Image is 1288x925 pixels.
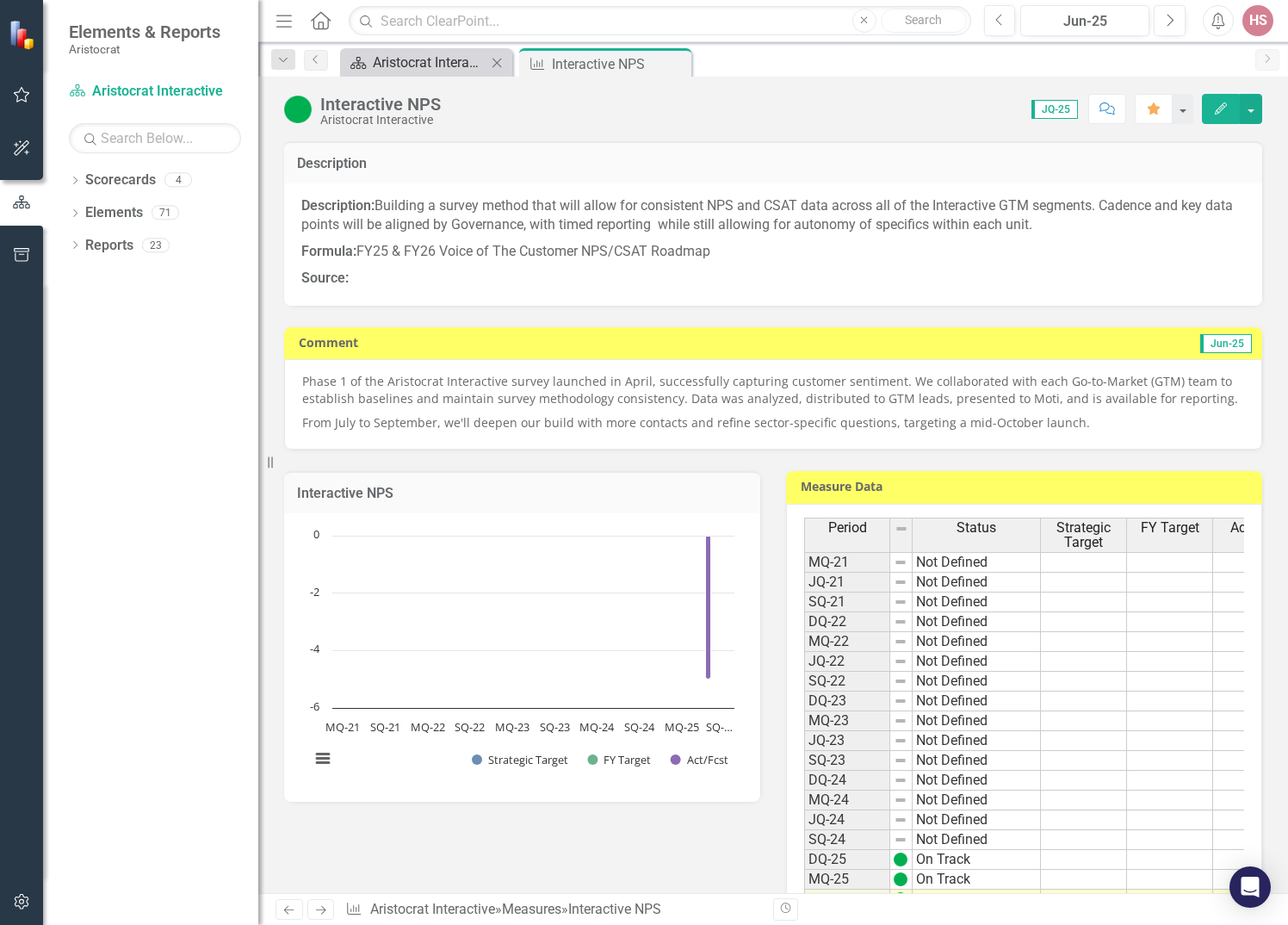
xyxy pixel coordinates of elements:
img: On Track [284,96,312,123]
td: MQ-24 [804,791,890,810]
td: Not Defined [913,652,1041,672]
td: DQ-22 [804,612,890,632]
a: Reports [85,236,133,256]
span: Period [828,520,867,536]
img: 8DAGhfEEPCf229AAAAAElFTkSuQmCC [894,754,907,767]
div: Jun-25 [1026,11,1143,32]
strong: Description: [301,197,375,214]
button: HS [1242,5,1273,36]
td: Not Defined [913,692,1041,711]
td: DQ-23 [804,692,890,711]
img: ClearPoint Strategy [9,19,39,49]
td: Not Defined [913,593,1041,612]
div: Open Intercom Messenger [1229,866,1271,908]
td: Not Defined [913,791,1041,810]
text: -4 [310,641,320,656]
img: 8DAGhfEEPCf229AAAAAElFTkSuQmCC [894,793,907,807]
img: 8DAGhfEEPCf229AAAAAElFTkSuQmCC [894,615,907,629]
div: Aristocrat Interactive [320,114,441,127]
svg: Interactive chart [301,527,743,785]
strong: Source: [301,270,349,286]
button: View chart menu, Chart [311,747,335,771]
td: SQ-22 [804,672,890,692]
text: MQ-24 [579,719,615,735]
a: Aristocrat Interactive Landing Page [344,52,486,73]
div: Interactive NPS [552,53,687,75]
text: SQ-22 [455,719,485,735]
h3: Comment [299,336,802,349]
span: FY Target [1141,520,1199,536]
td: Not Defined [913,612,1041,632]
button: Show FY Target [587,751,652,768]
p: Phase 1 of the Aristocrat Interactive survey launched in April, successfully capturing customer s... [302,373,1244,411]
img: 8DAGhfEEPCf229AAAAAElFTkSuQmCC [895,522,908,536]
h3: Interactive NPS [297,486,747,501]
text: 0 [313,526,319,542]
text: SQ-23 [540,719,570,735]
a: Aristocrat Interactive [370,901,495,917]
p: FY25 & FY26 Voice of The Customer NPS/CSAT Roadmap [301,239,1245,265]
td: JQ-25 [804,890,890,909]
strong: Formula: [301,243,356,259]
div: Interactive NPS [320,95,441,114]
h3: Measure Data [801,480,1254,493]
td: MQ-25 [804,870,890,890]
button: Show Act/Fcst [671,751,728,768]
td: Not Defined [913,830,1041,850]
a: Scorecards [85,171,156,190]
img: 8DAGhfEEPCf229AAAAAElFTkSuQmCC [894,734,907,748]
path: JQ-25, -5. Act/Fcst. [706,536,711,679]
p: From July to September, we'll deepen our build with more contacts and refine sector-specific ques... [302,411,1244,431]
img: 8DAGhfEEPCf229AAAAAElFTkSuQmCC [894,714,907,728]
td: Not Defined [913,810,1041,830]
text: -6 [310,698,319,714]
text: -2 [310,584,319,599]
img: 8DAGhfEEPCf229AAAAAElFTkSuQmCC [894,655,907,668]
td: Not Defined [913,771,1041,791]
span: Search [905,13,942,27]
img: 8DAGhfEEPCf229AAAAAElFTkSuQmCC [894,674,907,688]
a: Aristocrat Interactive [69,82,241,102]
img: UIytQAAABt0RVh0U29mdHdhcmUAQVBORyBBc3NlbWJsZXIgMy4wXkUsHAAAAABJRU5ErkJggg== [894,853,907,866]
td: On Track [913,870,1041,890]
text: SQ-21 [370,719,400,735]
button: Jun-25 [1020,5,1149,36]
img: 8DAGhfEEPCf229AAAAAElFTkSuQmCC [894,813,907,827]
td: Not Defined [913,632,1041,652]
div: Chart. Highcharts interactive chart. [301,526,743,785]
td: SQ-24 [804,830,890,850]
div: Aristocrat Interactive Landing Page [373,52,486,73]
td: Not Defined [913,751,1041,771]
input: Search Below... [69,123,241,153]
span: Jun-25 [1200,334,1252,353]
text: MQ-25 [665,719,699,735]
text: SQ-… [706,719,733,735]
button: Search [881,9,967,33]
img: 8DAGhfEEPCf229AAAAAElFTkSuQmCC [894,694,907,708]
div: 4 [164,173,192,188]
p: Building a survey method that will allow for consistent NPS and CSAT data across all of the Inter... [301,196,1245,239]
td: DQ-25 [804,850,890,870]
input: Search ClearPoint... [349,6,970,36]
div: 71 [152,206,179,220]
td: JQ-23 [804,731,890,751]
div: 23 [142,238,170,252]
td: Not Defined [913,731,1041,751]
td: JQ-24 [804,810,890,830]
button: Show Strategic Target [472,751,569,768]
img: UIytQAAABt0RVh0U29mdHdhcmUAQVBORyBBc3NlbWJsZXIgMy4wXkUsHAAAAABJRU5ErkJggg== [894,872,907,886]
text: SQ-24 [624,719,655,735]
span: Status [957,520,996,536]
span: Act/Fcst [1230,520,1282,536]
span: Strategic Target [1044,520,1123,550]
td: DQ-24 [804,771,890,791]
a: Elements [85,203,143,223]
img: 8DAGhfEEPCf229AAAAAElFTkSuQmCC [894,575,907,589]
span: Elements & Reports [69,22,220,42]
td: On Track [913,890,1041,909]
td: SQ-21 [804,593,890,612]
span: JQ-25 [1031,100,1078,119]
img: 8DAGhfEEPCf229AAAAAElFTkSuQmCC [894,773,907,787]
div: Interactive NPS [568,901,661,917]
